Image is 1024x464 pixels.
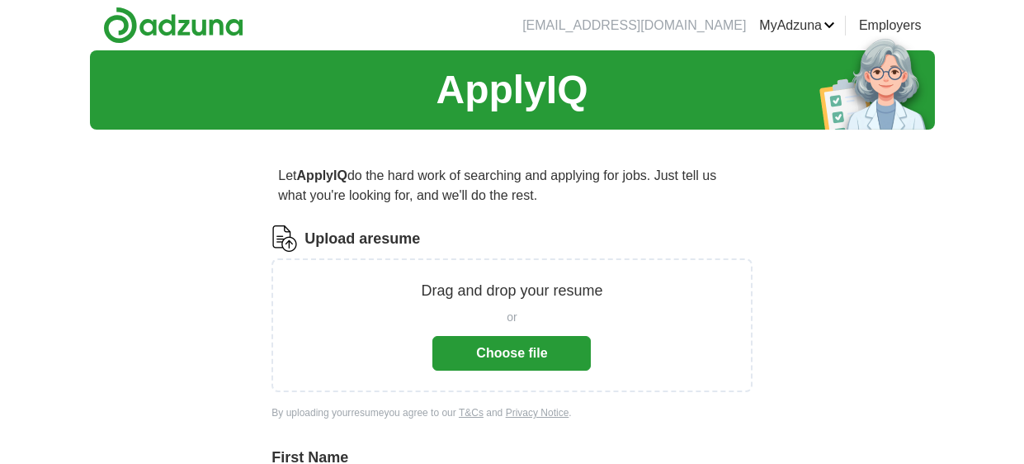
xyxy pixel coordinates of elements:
a: T&Cs [459,407,484,419]
button: Choose file [432,336,591,371]
p: Drag and drop your resume [421,280,602,302]
li: [EMAIL_ADDRESS][DOMAIN_NAME] [522,16,746,36]
p: Let do the hard work of searching and applying for jobs. Just tell us what you're looking for, an... [271,159,752,212]
a: Privacy Notice [506,407,569,419]
img: CV Icon [271,225,298,252]
span: or [507,309,517,326]
img: Adzuna logo [103,7,243,44]
div: By uploading your resume you agree to our and . [271,405,752,420]
a: MyAdzuna [759,16,835,36]
label: Upload a resume [304,228,420,250]
a: Employers [859,16,922,36]
h1: ApplyIQ [436,60,588,120]
strong: ApplyIQ [297,168,347,182]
